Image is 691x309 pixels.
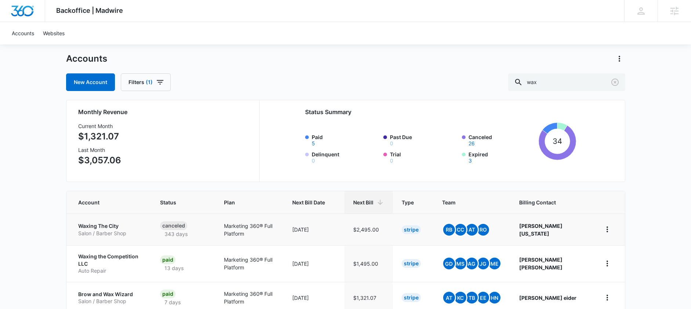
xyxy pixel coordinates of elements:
[466,292,478,303] span: TB
[312,150,379,163] label: Delinquent
[519,223,562,237] strong: [PERSON_NAME] [US_STATE]
[344,214,393,245] td: $2,495.00
[442,199,491,206] span: Team
[224,222,274,237] p: Marketing 360® Full Platform
[78,267,143,275] p: Auto Repair
[614,53,625,65] button: Actions
[353,199,373,206] span: Next Bill
[283,214,344,245] td: [DATE]
[39,22,69,44] a: Websites
[468,158,472,163] button: Expired
[466,224,478,236] span: AT
[224,256,274,271] p: Marketing 360® Full Platform
[224,290,274,305] p: Marketing 360® Full Platform
[489,258,500,269] span: ME
[601,223,613,235] button: home
[224,199,274,206] span: Plan
[402,293,421,302] div: Stripe
[160,255,176,264] div: Paid
[305,108,576,116] h2: Status Summary
[455,224,466,236] span: CC
[121,73,171,91] button: Filters(1)
[78,146,121,154] h3: Last Month
[601,292,613,303] button: home
[78,253,143,267] p: Waxing the Competition LLC
[78,108,250,116] h2: Monthly Revenue
[402,225,421,234] div: Stripe
[455,258,466,269] span: MS
[78,222,143,230] p: Waxing The City
[78,122,121,130] h3: Current Month
[312,141,315,146] button: Paid
[466,258,478,269] span: AG
[468,141,475,146] button: Canceled
[283,245,344,282] td: [DATE]
[390,133,457,146] label: Past Due
[468,150,536,163] label: Expired
[7,22,39,44] a: Accounts
[455,292,466,303] span: KC
[489,292,500,303] span: HN
[443,292,455,303] span: AT
[78,199,132,206] span: Account
[519,295,576,301] strong: [PERSON_NAME] eider
[477,292,489,303] span: ee
[402,199,414,206] span: Type
[66,73,115,91] a: New Account
[160,290,176,298] div: Paid
[160,264,188,272] p: 13 days
[78,222,143,237] a: Waxing The CitySalon / Barber Shop
[601,258,613,269] button: home
[443,224,455,236] span: RB
[66,53,107,64] h1: Accounts
[468,133,536,146] label: Canceled
[78,130,121,143] p: $1,321.07
[160,221,187,230] div: Canceled
[344,245,393,282] td: $1,495.00
[443,258,455,269] span: GD
[402,259,421,268] div: Stripe
[390,150,457,163] label: Trial
[508,73,625,91] input: Search
[160,230,192,238] p: 343 days
[78,253,143,275] a: Waxing the Competition LLCAuto Repair
[160,298,185,306] p: 7 days
[477,224,489,236] span: RO
[78,291,143,305] a: Brow and Wax WizardSalon / Barber Shop
[519,257,562,270] strong: [PERSON_NAME] [PERSON_NAME]
[160,199,196,206] span: Status
[553,137,562,146] tspan: 34
[78,291,143,298] p: Brow and Wax Wizard
[312,133,379,146] label: Paid
[78,298,143,305] p: Salon / Barber Shop
[519,199,584,206] span: Billing Contact
[609,76,621,88] button: Clear
[146,80,153,85] span: (1)
[56,7,123,14] span: Backoffice | Madwire
[78,154,121,167] p: $3,057.06
[292,199,325,206] span: Next Bill Date
[477,258,489,269] span: JG
[78,230,143,237] p: Salon / Barber Shop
